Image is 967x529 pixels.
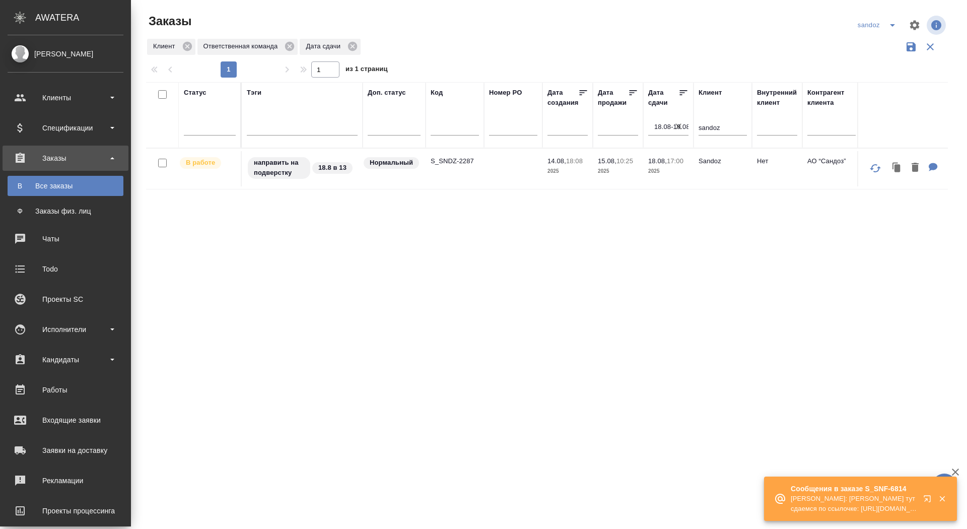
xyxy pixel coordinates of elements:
[863,156,887,180] button: Обновить
[807,88,856,108] div: Контрагент клиента
[598,88,628,108] div: Дата продажи
[807,156,856,166] p: АО “Сандоз”
[598,157,616,165] p: 15.08,
[791,484,917,494] p: Сообщения в заказе S_SNF-6814
[648,157,667,165] p: 18.08,
[8,120,123,136] div: Спецификации
[917,489,941,513] button: Открыть в новой вкладке
[903,13,927,37] span: Настроить таблицу
[197,39,298,55] div: Ответственная команда
[648,166,688,176] p: 2025
[3,468,128,493] a: Рекламации
[13,181,118,191] div: Все заказы
[598,166,638,176] p: 2025
[8,151,123,166] div: Заказы
[203,41,282,51] p: Ответственная команда
[489,88,522,98] div: Номер PO
[855,17,903,33] div: split button
[757,156,797,166] p: Нет
[932,474,957,499] button: 🙏
[153,41,179,51] p: Клиент
[3,408,128,433] a: Входящие заявки
[907,158,924,178] button: Удалить
[921,37,940,56] button: Сбросить фильтры
[306,41,344,51] p: Дата сдачи
[616,157,633,165] p: 10:25
[699,156,747,166] p: Sandoz
[179,156,236,170] div: Выставляет ПМ после принятия заказа от КМа
[3,256,128,282] a: Todo
[3,377,128,403] a: Работы
[8,90,123,105] div: Клиенты
[254,158,304,178] p: направить на подверстку
[699,88,722,98] div: Клиент
[3,438,128,463] a: Заявки на доставку
[184,88,206,98] div: Статус
[8,382,123,398] div: Работы
[147,39,195,55] div: Клиент
[247,88,261,98] div: Тэги
[186,158,215,168] p: В работе
[368,88,406,98] div: Доп. статус
[547,157,566,165] p: 14.08,
[431,88,443,98] div: Код
[363,156,421,170] div: Статус по умолчанию для стандартных заказов
[370,158,413,168] p: Нормальный
[146,13,191,29] span: Заказы
[8,201,123,221] a: ФЗаказы физ. лиц
[3,226,128,251] a: Чаты
[431,156,479,166] p: S_SNDZ-2287
[927,16,948,35] span: Посмотреть информацию
[3,287,128,312] a: Проекты SC
[300,39,361,55] div: Дата сдачи
[8,322,123,337] div: Исполнители
[547,88,578,108] div: Дата создания
[932,494,952,503] button: Закрыть
[8,231,123,246] div: Чаты
[8,261,123,277] div: Todo
[8,176,123,196] a: ВВсе заказы
[887,158,907,178] button: Клонировать
[547,166,588,176] p: 2025
[757,88,797,108] div: Внутренний клиент
[346,63,388,78] span: из 1 страниц
[667,157,683,165] p: 17:00
[8,48,123,59] div: [PERSON_NAME]
[8,503,123,518] div: Проекты процессинга
[8,443,123,458] div: Заявки на доставку
[791,494,917,514] p: [PERSON_NAME]: [PERSON_NAME] тут сдаемся по ссылочке: [URL][DOMAIN_NAME]
[8,413,123,428] div: Входящие заявки
[3,498,128,523] a: Проекты процессинга
[13,206,118,216] div: Заказы физ. лиц
[8,352,123,367] div: Кандидаты
[318,163,347,173] p: 18.8 в 13
[566,157,583,165] p: 18:08
[648,88,678,108] div: Дата сдачи
[902,37,921,56] button: Сохранить фильтры
[35,8,131,28] div: AWATERA
[8,292,123,307] div: Проекты SC
[8,473,123,488] div: Рекламации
